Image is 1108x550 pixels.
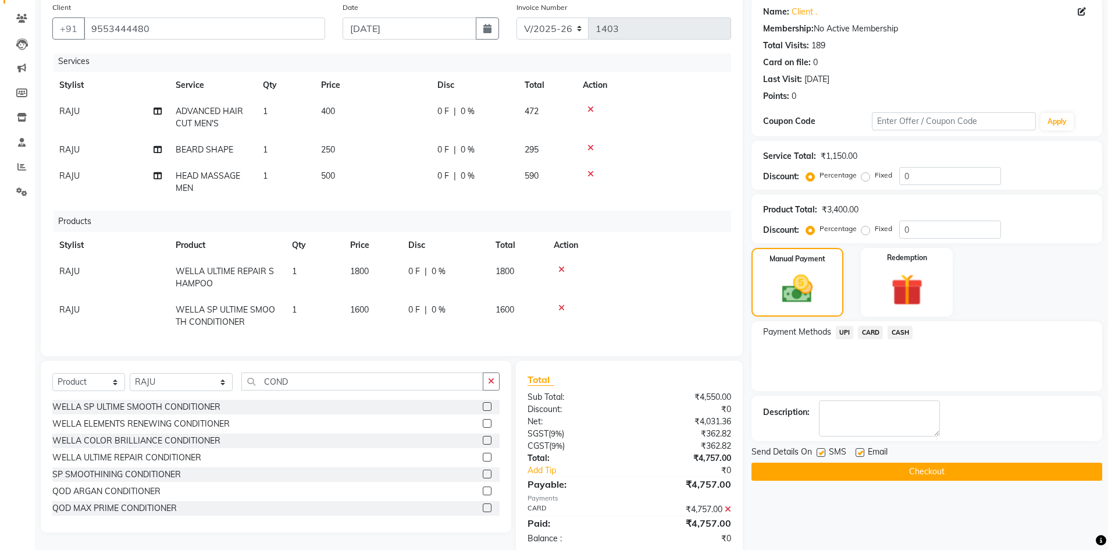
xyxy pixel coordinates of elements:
[437,105,449,118] span: 0 F
[763,115,872,127] div: Coupon Code
[528,428,548,439] span: SGST
[629,477,740,491] div: ₹4,757.00
[888,326,913,339] span: CASH
[263,144,268,155] span: 1
[519,464,647,477] a: Add Tip
[176,106,243,129] span: ADVANCED HAIR CUT MEN'S
[52,502,177,514] div: QOD MAX PRIME CONDITIONER
[875,170,892,180] label: Fixed
[547,232,731,258] th: Action
[519,440,629,452] div: ( )
[629,440,740,452] div: ₹362.82
[629,503,740,516] div: ₹4,757.00
[763,90,789,102] div: Points:
[350,266,369,276] span: 1800
[292,304,297,315] span: 1
[461,144,475,156] span: 0 %
[285,232,343,258] th: Qty
[763,150,816,162] div: Service Total:
[425,265,427,278] span: |
[648,464,740,477] div: ₹0
[525,171,539,181] span: 590
[629,391,740,403] div: ₹4,550.00
[350,304,369,315] span: 1600
[813,56,818,69] div: 0
[763,406,810,418] div: Description:
[528,494,731,503] div: Payments
[321,106,335,116] span: 400
[820,223,857,234] label: Percentage
[519,403,629,416] div: Discount:
[868,446,888,460] span: Email
[321,144,335,155] span: 250
[343,232,401,258] th: Price
[52,418,230,430] div: WELLA ELEMENTS RENEWING CONDITIONER
[629,452,740,464] div: ₹4,757.00
[59,106,80,116] span: RAJU
[496,304,514,315] span: 1600
[59,266,80,276] span: RAJU
[576,72,731,98] th: Action
[792,6,817,18] a: Client .
[1041,113,1074,130] button: Apply
[763,224,799,236] div: Discount:
[52,485,161,498] div: QOD ARGAN CONDITIONER
[763,6,789,18] div: Name:
[461,170,475,182] span: 0 %
[314,72,430,98] th: Price
[763,23,814,35] div: Membership:
[263,171,268,181] span: 1
[836,326,854,339] span: UPI
[829,446,846,460] span: SMS
[525,144,539,155] span: 295
[52,2,71,13] label: Client
[519,503,629,516] div: CARD
[59,304,80,315] span: RAJU
[84,17,325,40] input: Search by Name/Mobile/Email/Code
[804,73,829,86] div: [DATE]
[518,72,576,98] th: Total
[519,452,629,464] div: Total:
[52,452,201,464] div: WELLA ULTIME REPAIR CONDITIONER
[52,72,169,98] th: Stylist
[454,105,456,118] span: |
[629,403,740,416] div: ₹0
[408,265,420,278] span: 0 F
[629,516,740,530] div: ₹4,757.00
[525,106,539,116] span: 472
[52,401,220,413] div: WELLA SP ULTIME SMOOTH CONDITIONER
[176,171,240,193] span: HEAD MASSAGE MEN
[437,144,449,156] span: 0 F
[519,516,629,530] div: Paid:
[59,144,80,155] span: RAJU
[763,40,809,52] div: Total Visits:
[263,106,268,116] span: 1
[401,232,489,258] th: Disc
[176,266,274,289] span: WELLA ULTIME REPAIR SHAMPOO
[496,266,514,276] span: 1800
[519,428,629,440] div: ( )
[54,51,740,72] div: Services
[763,326,831,338] span: Payment Methods
[528,374,554,386] span: Total
[763,73,802,86] div: Last Visit:
[52,232,169,258] th: Stylist
[408,304,420,316] span: 0 F
[241,372,484,391] input: Search or Scan
[751,463,1102,481] button: Checkout
[551,429,562,438] span: 9%
[875,223,892,234] label: Fixed
[763,171,799,183] div: Discount:
[811,40,825,52] div: 189
[437,170,449,182] span: 0 F
[343,2,358,13] label: Date
[432,265,446,278] span: 0 %
[321,171,335,181] span: 500
[489,232,547,258] th: Total
[519,416,629,428] div: Net:
[454,144,456,156] span: |
[528,441,549,451] span: CGST
[176,304,275,327] span: WELLA SP ULTIME SMOOTH CONDITIONER
[551,441,562,450] span: 9%
[519,391,629,403] div: Sub Total:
